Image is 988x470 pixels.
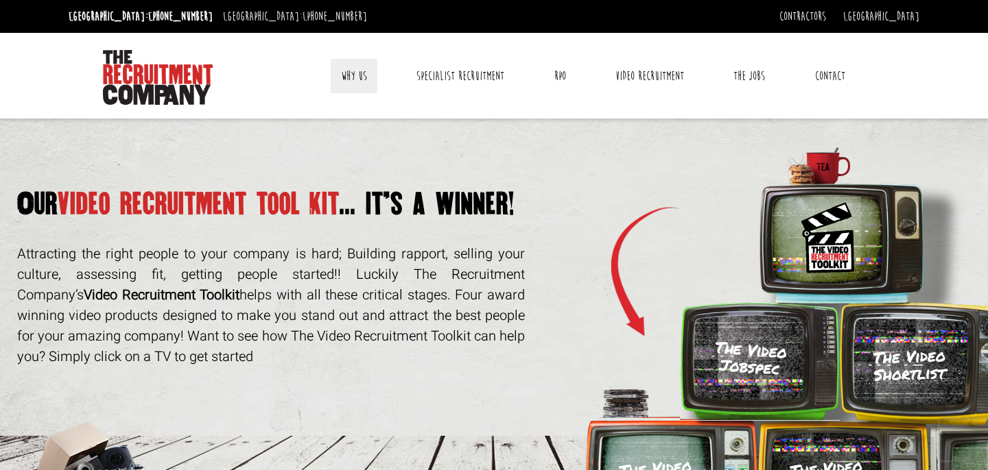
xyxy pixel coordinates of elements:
h3: The Video Shortlist [851,345,967,384]
a: [PHONE_NUMBER] [148,9,213,24]
a: Why Us [331,59,377,93]
img: Toolkit_Logo.svg [797,199,859,277]
a: RPO [544,59,576,93]
img: Arrow.png [583,146,680,418]
a: Contractors [779,9,826,24]
a: Contact [805,59,856,93]
img: TV-Green.png [680,301,840,420]
span: Our [17,187,58,221]
li: [GEOGRAPHIC_DATA]: [220,5,370,27]
img: tv-yellow-bright.png [840,301,988,421]
a: Specialist Recruitment [406,59,515,93]
img: The Recruitment Company [103,50,213,105]
img: tv-blue.png [680,146,988,301]
a: [GEOGRAPHIC_DATA] [843,9,919,24]
a: [PHONE_NUMBER] [303,9,367,24]
a: The Jobs [723,59,775,93]
p: Attracting the right people to your company is hard; Building rapport, selling your culture, asse... [17,244,525,367]
strong: Video Recruitment Toolkit [84,285,239,305]
span: ... it’s a winner! [340,187,515,221]
h1: video recruitment tool kit [17,192,555,217]
li: [GEOGRAPHIC_DATA]: [65,5,216,27]
h3: The Video Jobspec [713,338,787,378]
a: Video Recruitment [605,59,694,93]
